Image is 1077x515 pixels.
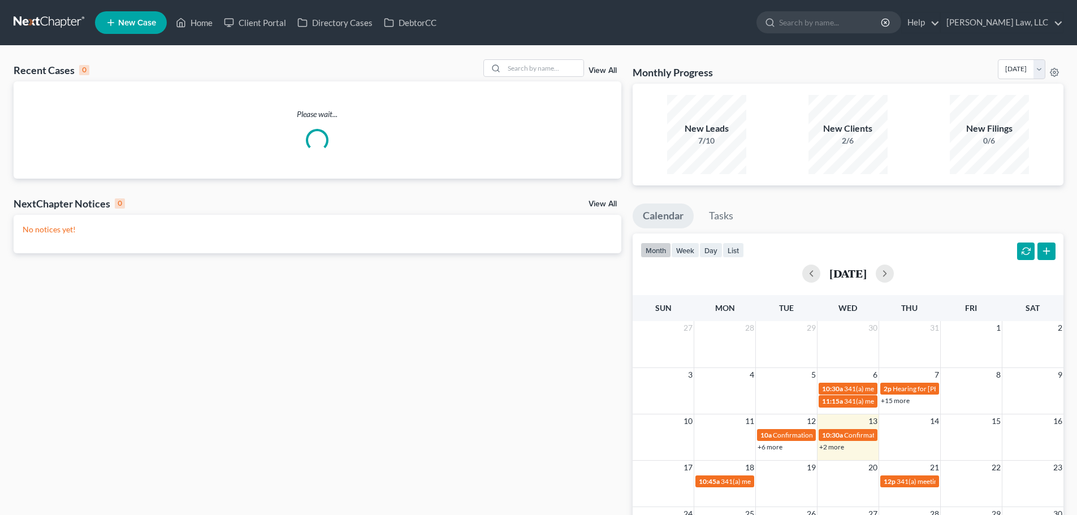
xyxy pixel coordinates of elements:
button: week [671,243,699,258]
span: 12p [884,477,896,486]
span: 10 [682,414,694,428]
span: 23 [1052,461,1063,474]
span: 341(a) meeting for [PERSON_NAME] [897,477,1006,486]
div: 2/6 [808,135,888,146]
span: 341(a) meeting for [PERSON_NAME] [721,477,830,486]
button: day [699,243,723,258]
button: month [641,243,671,258]
span: 3 [687,368,694,382]
div: Recent Cases [14,63,89,77]
span: Thu [901,303,918,313]
div: New Clients [808,122,888,135]
span: Hearing for [PERSON_NAME] [893,384,981,393]
div: NextChapter Notices [14,197,125,210]
span: 2p [884,384,892,393]
span: Sun [655,303,672,313]
span: 22 [991,461,1002,474]
span: 14 [929,414,940,428]
div: New Leads [667,122,746,135]
span: 11:15a [822,397,843,405]
span: Confirmation hearing for [PERSON_NAME] [773,431,901,439]
span: 15 [991,414,1002,428]
span: 27 [682,321,694,335]
span: 31 [929,321,940,335]
span: 341(a) meeting for [PERSON_NAME] [844,384,953,393]
input: Search by name... [779,12,883,33]
span: 21 [929,461,940,474]
a: Help [902,12,940,33]
span: 5 [810,368,817,382]
span: Fri [965,303,977,313]
span: 2 [1057,321,1063,335]
div: 0 [79,65,89,75]
span: Confirmation hearing for [PERSON_NAME] & [PERSON_NAME] [844,431,1032,439]
span: 8 [995,368,1002,382]
span: 17 [682,461,694,474]
span: 7 [933,368,940,382]
div: New Filings [950,122,1029,135]
div: 7/10 [667,135,746,146]
a: +2 more [819,443,844,451]
span: 10:45a [699,477,720,486]
span: 20 [867,461,879,474]
a: Tasks [699,204,743,228]
a: +6 more [758,443,782,451]
span: 13 [867,414,879,428]
a: Home [170,12,218,33]
h2: [DATE] [829,267,867,279]
span: 19 [806,461,817,474]
span: 16 [1052,414,1063,428]
a: Directory Cases [292,12,378,33]
input: Search by name... [504,60,583,76]
a: [PERSON_NAME] Law, LLC [941,12,1063,33]
p: No notices yet! [23,224,612,235]
span: 12 [806,414,817,428]
span: Tue [779,303,794,313]
span: Wed [838,303,857,313]
span: 10a [760,431,772,439]
span: 10:30a [822,384,843,393]
span: 10:30a [822,431,843,439]
span: Mon [715,303,735,313]
span: 341(a) meeting for [PERSON_NAME] [844,397,953,405]
h3: Monthly Progress [633,66,713,79]
span: 6 [872,368,879,382]
div: 0 [115,198,125,209]
div: 0/6 [950,135,1029,146]
span: 4 [749,368,755,382]
span: Sat [1026,303,1040,313]
a: +15 more [881,396,910,405]
p: Please wait... [14,109,621,120]
span: 9 [1057,368,1063,382]
a: Client Portal [218,12,292,33]
a: DebtorCC [378,12,442,33]
span: 11 [744,414,755,428]
span: 29 [806,321,817,335]
span: New Case [118,19,156,27]
a: View All [589,200,617,208]
a: Calendar [633,204,694,228]
span: 18 [744,461,755,474]
button: list [723,243,744,258]
a: View All [589,67,617,75]
span: 1 [995,321,1002,335]
span: 30 [867,321,879,335]
span: 28 [744,321,755,335]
